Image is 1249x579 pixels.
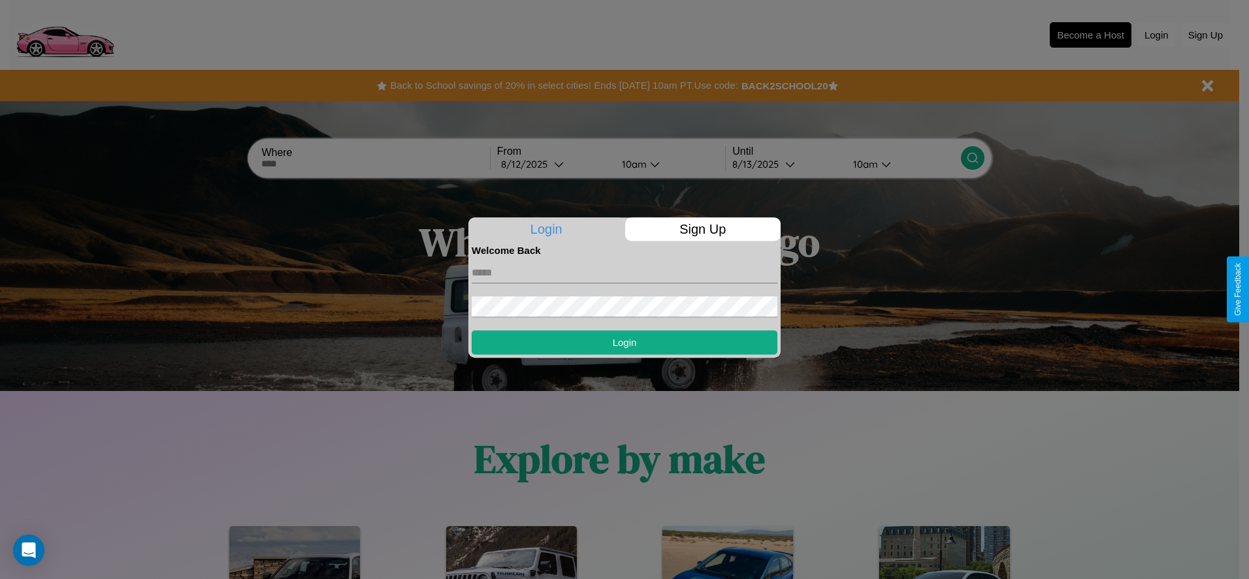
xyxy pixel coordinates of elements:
h4: Welcome Back [472,245,777,256]
p: Sign Up [625,217,781,241]
button: Login [472,330,777,354]
div: Give Feedback [1233,263,1242,316]
div: Open Intercom Messenger [13,535,44,566]
p: Login [468,217,624,241]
